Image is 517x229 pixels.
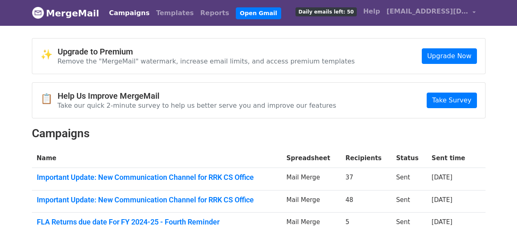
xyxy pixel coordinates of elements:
[32,7,44,19] img: MergeMail logo
[383,3,479,23] a: [EMAIL_ADDRESS][DOMAIN_NAME]
[387,7,468,16] span: [EMAIL_ADDRESS][DOMAIN_NAME]
[427,93,477,108] a: Take Survey
[32,5,99,22] a: MergeMail
[422,48,477,64] a: Upgrade Now
[432,218,452,226] a: [DATE]
[37,195,277,204] a: Important Update: New Communication Channel for RRK CS Office
[340,168,391,190] td: 37
[32,127,486,141] h2: Campaigns
[295,7,356,16] span: Daily emails left: 50
[153,5,197,21] a: Templates
[58,101,336,110] p: Take our quick 2-minute survey to help us better serve you and improve our features
[58,91,336,101] h4: Help Us Improve MergeMail
[236,7,281,19] a: Open Gmail
[360,3,383,20] a: Help
[340,190,391,213] td: 48
[391,149,427,168] th: Status
[282,149,340,168] th: Spreadsheet
[282,190,340,213] td: Mail Merge
[58,57,355,66] p: Remove the "MergeMail" watermark, increase email limits, and access premium templates
[32,149,282,168] th: Name
[58,47,355,57] h4: Upgrade to Premium
[106,5,153,21] a: Campaigns
[282,168,340,190] td: Mail Merge
[40,93,58,105] span: 📋
[432,174,452,181] a: [DATE]
[427,149,474,168] th: Sent time
[197,5,233,21] a: Reports
[292,3,360,20] a: Daily emails left: 50
[37,218,277,227] a: FLA Returns due date For FY 2024-25 - Fourth Reminder
[40,49,58,61] span: ✨
[391,190,427,213] td: Sent
[391,168,427,190] td: Sent
[37,173,277,182] a: Important Update: New Communication Channel for RRK CS Office
[340,149,391,168] th: Recipients
[432,196,452,204] a: [DATE]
